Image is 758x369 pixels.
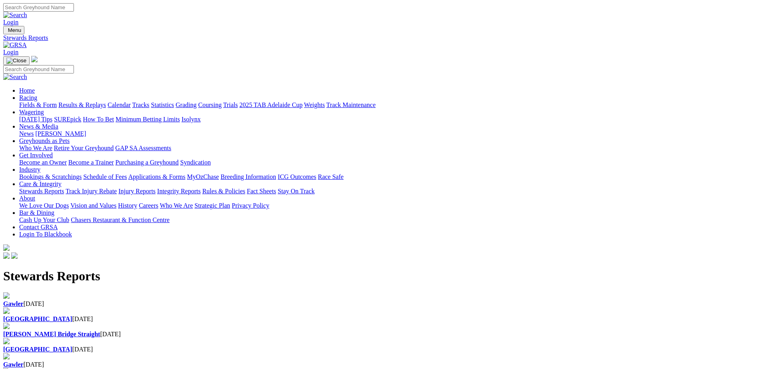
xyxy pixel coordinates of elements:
a: Coursing [198,101,222,108]
a: Bar & Dining [19,209,54,216]
a: Calendar [107,101,131,108]
a: Bookings & Scratchings [19,173,82,180]
a: Who We Are [19,145,52,151]
a: Retire Your Greyhound [54,145,114,151]
a: [GEOGRAPHIC_DATA] [3,315,72,322]
a: Who We Are [160,202,193,209]
a: Cash Up Your Club [19,216,69,223]
a: Care & Integrity [19,181,62,187]
a: [GEOGRAPHIC_DATA] [3,346,72,353]
a: Injury Reports [118,188,155,194]
h1: Stewards Reports [3,269,755,284]
a: Trials [223,101,238,108]
a: How To Bet [83,116,114,123]
a: Statistics [151,101,174,108]
a: Results & Replays [58,101,106,108]
a: ICG Outcomes [278,173,316,180]
a: Purchasing a Greyhound [115,159,179,166]
a: Contact GRSA [19,224,58,230]
input: Search [3,65,74,73]
div: Greyhounds as Pets [19,145,755,152]
a: Weights [304,101,325,108]
a: Login [3,49,18,56]
a: Grading [176,101,197,108]
a: Gawler [3,361,24,368]
a: Stay On Track [278,188,314,194]
img: twitter.svg [11,252,18,259]
div: Wagering [19,116,755,123]
div: Racing [19,101,755,109]
a: Login To Blackbook [19,231,72,238]
div: Care & Integrity [19,188,755,195]
a: Integrity Reports [157,188,201,194]
a: Minimum Betting Limits [115,116,180,123]
button: Toggle navigation [3,56,30,65]
img: GRSA [3,42,27,49]
a: News & Media [19,123,58,130]
a: Tracks [132,101,149,108]
a: Rules & Policies [202,188,245,194]
a: Vision and Values [70,202,116,209]
div: [DATE] [3,315,755,323]
a: [PERSON_NAME] Bridge Straight [3,331,100,337]
a: Privacy Policy [232,202,269,209]
a: History [118,202,137,209]
img: logo-grsa-white.png [3,244,10,251]
img: file-red.svg [3,307,10,314]
img: Search [3,12,27,19]
a: Industry [19,166,40,173]
div: Bar & Dining [19,216,755,224]
div: [DATE] [3,300,755,307]
a: Track Injury Rebate [66,188,117,194]
a: GAP SA Assessments [115,145,171,151]
a: Track Maintenance [326,101,376,108]
a: About [19,195,35,202]
input: Search [3,3,74,12]
a: Schedule of Fees [83,173,127,180]
a: Wagering [19,109,44,115]
a: Fact Sheets [247,188,276,194]
div: Get Involved [19,159,755,166]
img: file-red.svg [3,323,10,329]
button: Toggle navigation [3,26,24,34]
a: Syndication [180,159,211,166]
a: Careers [139,202,158,209]
a: Become an Owner [19,159,67,166]
a: News [19,130,34,137]
a: Breeding Information [221,173,276,180]
div: [DATE] [3,331,755,338]
a: Stewards Reports [3,34,755,42]
a: We Love Our Dogs [19,202,69,209]
div: About [19,202,755,209]
a: SUREpick [54,116,81,123]
div: [DATE] [3,346,755,353]
a: Login [3,19,18,26]
a: 2025 TAB Adelaide Cup [239,101,302,108]
img: Close [6,58,26,64]
div: Industry [19,173,755,181]
div: News & Media [19,130,755,137]
a: Get Involved [19,152,53,159]
a: Applications & Forms [128,173,185,180]
span: Menu [8,27,21,33]
img: logo-grsa-white.png [31,56,38,62]
a: Stewards Reports [19,188,64,194]
a: [DATE] Tips [19,116,52,123]
a: Become a Trainer [68,159,114,166]
img: file-red.svg [3,292,10,299]
a: Race Safe [318,173,343,180]
img: facebook.svg [3,252,10,259]
a: Home [19,87,35,94]
a: Gawler [3,300,24,307]
img: file-red.svg [3,353,10,359]
a: Chasers Restaurant & Function Centre [71,216,169,223]
a: Strategic Plan [195,202,230,209]
a: Fields & Form [19,101,57,108]
a: [PERSON_NAME] [35,130,86,137]
a: Isolynx [181,116,201,123]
